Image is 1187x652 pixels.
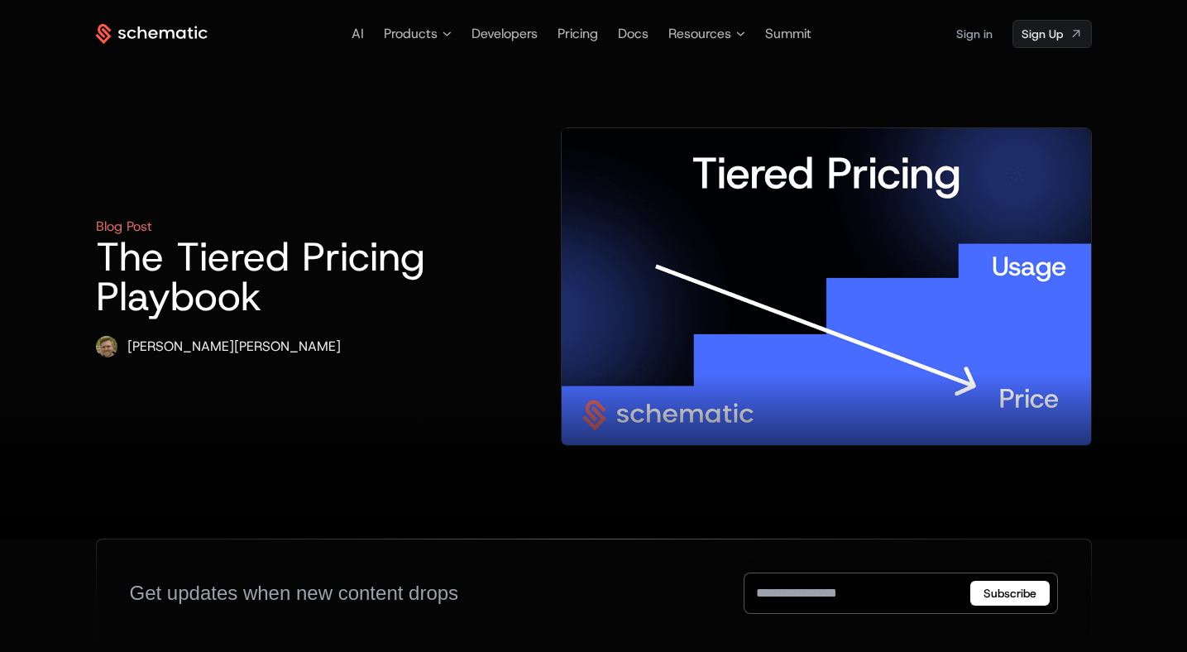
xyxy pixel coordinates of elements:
a: Pricing [558,25,598,42]
span: Resources [668,24,731,44]
a: AI [352,25,364,42]
a: Developers [471,25,538,42]
div: Get updates when new content drops [130,580,459,606]
a: Summit [765,25,811,42]
a: Sign in [956,21,993,47]
img: Tiered Pricing [562,128,1091,445]
a: Docs [618,25,649,42]
div: [PERSON_NAME] [PERSON_NAME] [127,337,341,357]
img: Ryan Echternacht [96,336,117,357]
a: Blog PostThe Tiered Pricing PlaybookRyan Echternacht[PERSON_NAME][PERSON_NAME]Tiered Pricing [96,127,1092,446]
a: [object Object] [1012,20,1092,48]
span: Sign Up [1022,26,1063,42]
div: Blog Post [96,217,152,237]
span: Products [384,24,438,44]
h1: The Tiered Pricing Playbook [96,237,455,316]
button: Subscribe [970,581,1050,606]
